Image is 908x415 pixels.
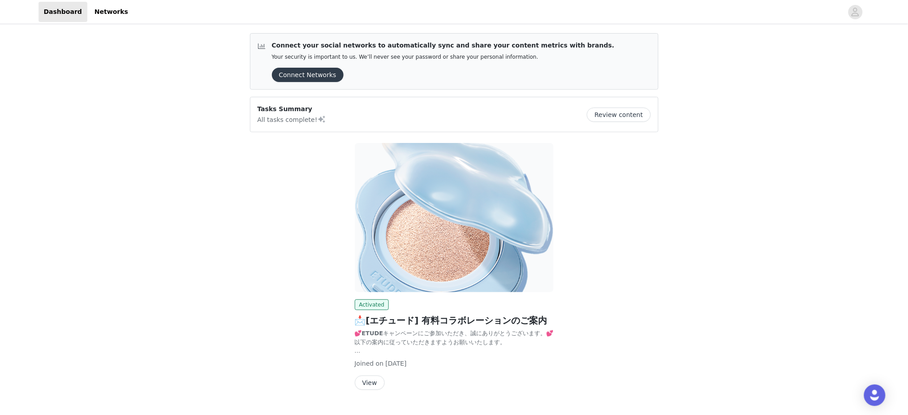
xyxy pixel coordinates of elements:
p: Tasks Summary [258,104,327,114]
a: View [355,380,385,386]
p: Connect your social networks to automatically sync and share your content metrics with brands. [272,41,615,50]
button: View [355,376,385,390]
p: All tasks complete! [258,114,327,125]
a: Networks [89,2,133,22]
span: [DATE] [386,360,407,367]
h2: 📩[エチュード] 有料コラボレーションのご案内 [355,314,554,327]
button: Connect Networks [272,68,344,82]
img: AMOREPACIFIC [355,143,554,292]
strong: ETUDE [362,330,383,337]
p: 💕 キャンペーンにご参加いただき、誠にありがとうございます。💕 以下の案内に従っていただきますようお願いいたします。 [355,329,554,346]
p: Your security is important to us. We’ll never see your password or share your personal information. [272,54,615,61]
button: Review content [587,108,650,122]
span: Activated [355,299,389,310]
a: Dashboard [39,2,87,22]
div: avatar [851,5,860,19]
span: Joined on [355,360,384,367]
div: Open Intercom Messenger [864,385,886,406]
